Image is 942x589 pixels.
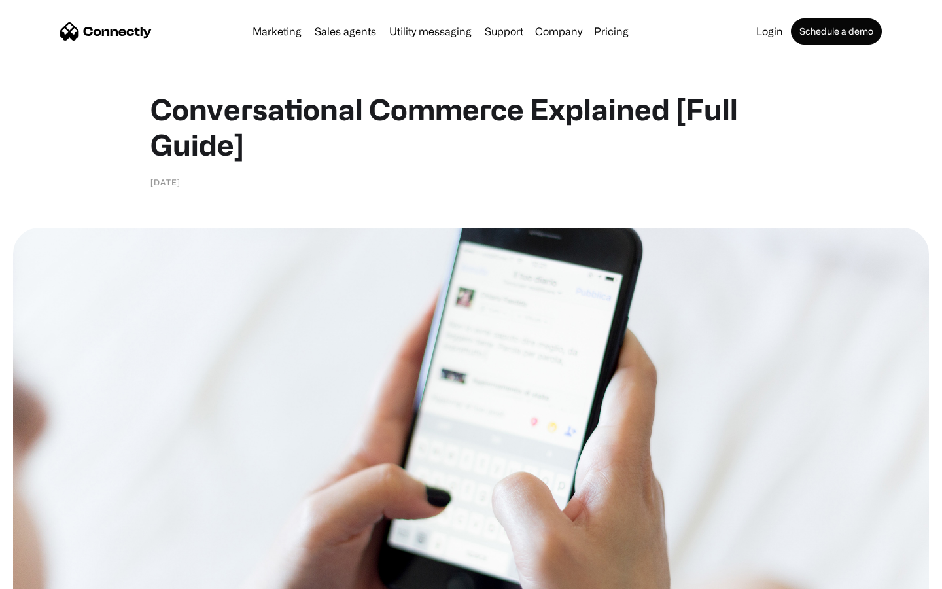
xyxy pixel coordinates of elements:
div: [DATE] [150,175,181,188]
a: Utility messaging [384,26,477,37]
h1: Conversational Commerce Explained [Full Guide] [150,92,792,162]
a: Support [480,26,529,37]
aside: Language selected: English [13,566,78,584]
div: Company [535,22,582,41]
a: Marketing [247,26,307,37]
ul: Language list [26,566,78,584]
a: Schedule a demo [791,18,882,45]
a: Pricing [589,26,634,37]
a: Sales agents [309,26,381,37]
a: Login [751,26,788,37]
